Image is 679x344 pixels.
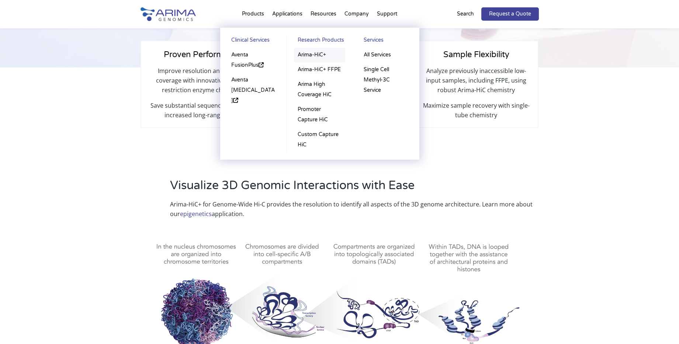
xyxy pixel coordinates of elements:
[2,141,7,146] input: Single-Cell Methyl-3C
[170,199,539,219] p: Arima-HiC+ for Genome-Wide Hi-C provides the resolution to identify all aspects of the 3D genome ...
[170,150,183,157] span: Other
[422,101,530,120] p: Maximize sample recovery with single-tube chemistry
[360,35,412,48] a: Services
[2,132,7,136] input: Hi-C for FFPE
[163,122,168,127] input: Epigenetics
[162,91,226,98] span: What is your area of interest?
[170,177,539,199] h2: Visualize 3D Genomic Interactions with Ease
[360,48,412,62] a: All Services
[170,131,202,138] span: Human Health
[481,7,539,21] a: Request a Quote
[422,66,530,101] p: Analyze previously inaccessible low-input samples, including FFPE, using robust Arima-HiC chemistry
[294,127,345,152] a: Custom Capture HiC
[8,141,54,147] span: Single-Cell Methyl-3C
[170,102,211,109] span: Genome Assembly
[162,0,184,7] span: Last name
[8,170,21,176] span: Other
[228,73,279,108] a: Aventa [MEDICAL_DATA]
[8,160,75,167] span: Arima Bioinformatics Platform
[164,50,242,59] span: Proven Performance
[180,210,212,218] a: epigenetics
[163,132,168,136] input: Human Health
[149,66,257,101] p: Improve resolution and genome coverage with innovative multiple restriction enzyme chemistry
[443,50,509,59] span: Sample Flexibility
[294,35,345,48] a: Research Products
[149,101,257,120] p: Save substantial sequencing costs via increased long-range signal
[228,48,279,73] a: Aventa FusionPlus
[170,141,231,147] span: Structural Variant Discovery
[2,160,7,165] input: Arima Bioinformatics Platform
[141,7,196,21] img: Arima-Genomics-logo
[170,112,206,119] span: Gene Regulation
[360,62,412,98] a: Single Cell Methyl-3C Service
[2,112,7,117] input: Capture Hi-C
[228,35,279,48] a: Clinical Services
[294,77,345,102] a: Arima High Coverage HiC
[8,150,35,157] span: Library Prep
[170,122,195,128] span: Epigenetics
[2,151,7,156] input: Library Prep
[457,9,474,19] p: Search
[163,103,168,108] input: Genome Assembly
[294,102,345,127] a: Promoter Capture HiC
[163,141,168,146] input: Structural Variant Discovery
[8,131,37,138] span: Hi-C for FFPE
[162,61,173,67] span: State
[2,103,7,108] input: Hi-C
[163,112,168,117] input: Gene Regulation
[2,170,7,175] input: Other
[294,48,345,62] a: Arima-HiC+
[294,62,345,77] a: Arima-HiC+ FFPE
[8,112,37,119] span: Capture Hi-C
[8,122,51,128] span: High Coverage Hi-C
[8,102,18,109] span: Hi-C
[2,122,7,127] input: High Coverage Hi-C
[163,151,168,156] input: Other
